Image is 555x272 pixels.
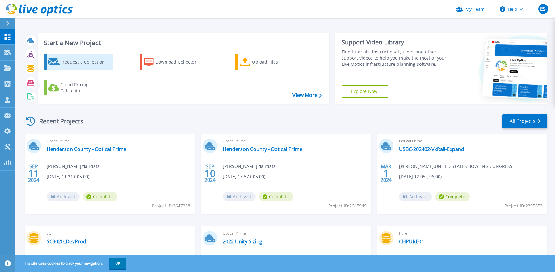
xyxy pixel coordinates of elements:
[292,92,321,98] a: View More
[502,114,547,128] a: All Projects
[399,163,512,170] span: [PERSON_NAME] , UNITED STATES BOWLING CONGRESS
[504,203,543,209] span: Project ID: 2395653
[399,238,424,245] a: CHPURE01
[152,203,190,209] span: Project ID: 2647288
[61,56,111,68] div: Request a Collection
[204,162,216,185] div: SEP 2024
[83,192,117,201] span: Complete
[540,6,546,11] span: ES
[223,163,276,170] span: [PERSON_NAME] , flairdata
[380,162,392,185] div: MAR 2024
[223,146,302,152] a: Henderson County - Optical Prime
[342,49,449,67] div: Find tutorials, instructional guides and other support videos to help you make the most of your L...
[259,192,293,201] span: Complete
[61,82,110,94] div: Cloud Pricing Calculator
[17,258,126,269] span: This site uses cookies to track your navigation.
[28,171,39,176] span: 11
[223,138,367,144] span: Optical Prime
[155,56,205,68] div: Download Collector
[235,54,304,70] a: Upload Files
[223,230,367,237] span: Optical Prime
[328,203,367,209] span: Project ID: 2645949
[47,146,126,152] a: Henderson County - Optical Prime
[28,162,40,185] div: SEP 2024
[140,54,208,70] a: Download Collector
[223,238,262,245] a: 2022 Unity Sizing
[399,173,442,180] span: [DATE] 12:05 (-06:00)
[47,138,191,144] span: Optical Prime
[24,114,92,129] div: Recent Projects
[47,163,100,170] span: [PERSON_NAME] , flairdata
[399,146,464,152] a: USBC-202402-VxRail-Expand
[204,171,216,176] span: 10
[47,230,191,237] span: SC
[342,85,389,98] a: Explore Now!
[44,40,321,46] h3: Start a New Project
[399,138,544,144] span: Optical Prime
[435,192,470,201] span: Complete
[47,192,80,201] span: Archived
[383,171,389,176] span: 1
[342,38,449,46] div: Support Video Library
[223,173,265,180] span: [DATE] 15:57 (-05:00)
[399,192,432,201] span: Archived
[47,173,89,180] span: [DATE] 11:21 (-05:00)
[252,56,301,68] div: Upload Files
[399,230,544,237] span: Pure
[44,54,113,70] a: Request a Collection
[44,80,113,95] a: Cloud Pricing Calculator
[109,258,126,269] button: OK
[47,238,86,245] a: SC3020_DevProd
[223,192,256,201] span: Archived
